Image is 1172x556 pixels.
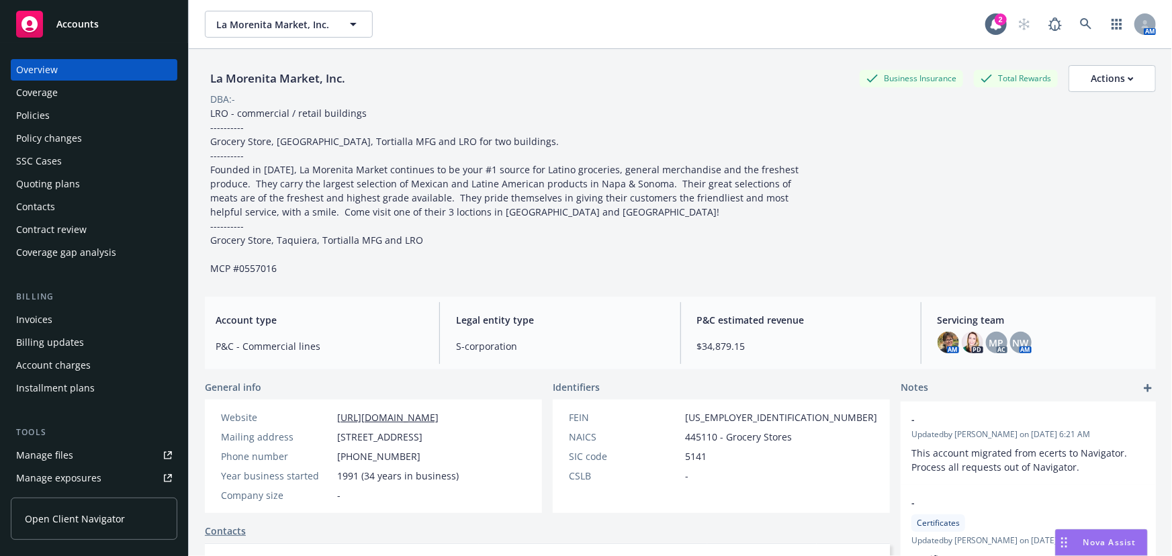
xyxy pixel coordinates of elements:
span: Nova Assist [1083,537,1136,548]
span: [US_EMPLOYER_IDENTIFICATION_NUMBER] [685,410,877,424]
span: Open Client Navigator [25,512,125,526]
button: Nova Assist [1055,529,1148,556]
span: Updated by [PERSON_NAME] on [DATE] 11:22 AM [911,535,1145,547]
a: [URL][DOMAIN_NAME] [337,411,439,424]
a: Account charges [11,355,177,376]
a: Installment plans [11,377,177,399]
div: Invoices [16,309,52,330]
div: Installment plans [16,377,95,399]
div: Coverage gap analysis [16,242,116,263]
a: Contract review [11,219,177,240]
span: Accounts [56,19,99,30]
a: Report a Bug [1042,11,1069,38]
img: photo [962,332,983,353]
div: Account charges [16,355,91,376]
span: 445110 - Grocery Stores [685,430,792,444]
span: Updated by [PERSON_NAME] on [DATE] 6:21 AM [911,428,1145,441]
div: SIC code [569,449,680,463]
div: Total Rewards [974,70,1058,87]
span: - [911,496,1110,510]
span: This account migrated from ecerts to Navigator. Process all requests out of Navigator. [911,447,1130,473]
div: Overview [16,59,58,81]
a: Manage exposures [11,467,177,489]
a: Start snowing [1011,11,1038,38]
span: Identifiers [553,380,600,394]
div: Year business started [221,469,332,483]
div: Quoting plans [16,173,80,195]
div: FEIN [569,410,680,424]
span: - [337,488,341,502]
span: [STREET_ADDRESS] [337,430,422,444]
span: Legal entity type [456,313,664,327]
span: 1991 (34 years in business) [337,469,459,483]
a: Quoting plans [11,173,177,195]
div: DBA: - [210,92,235,106]
span: LRO - commercial / retail buildings ---------- Grocery Store, [GEOGRAPHIC_DATA], Tortialla MFG an... [210,107,801,275]
span: P&C estimated revenue [697,313,905,327]
div: Policies [16,105,50,126]
a: Coverage [11,82,177,103]
a: Switch app [1103,11,1130,38]
div: Business Insurance [860,70,963,87]
span: P&C - Commercial lines [216,339,423,353]
div: Website [221,410,332,424]
span: [PHONE_NUMBER] [337,449,420,463]
a: Accounts [11,5,177,43]
div: Manage files [16,445,73,466]
div: Drag to move [1056,530,1073,555]
a: Manage files [11,445,177,466]
div: 2 [995,13,1007,26]
a: Contacts [205,524,246,538]
a: Invoices [11,309,177,330]
span: Certificates [917,517,960,529]
span: La Morenita Market, Inc. [216,17,332,32]
a: Overview [11,59,177,81]
a: Policies [11,105,177,126]
div: Actions [1091,66,1134,91]
div: Billing [11,290,177,304]
div: Phone number [221,449,332,463]
a: SSC Cases [11,150,177,172]
div: Coverage [16,82,58,103]
a: Search [1073,11,1099,38]
a: Billing updates [11,332,177,353]
span: - [911,412,1110,426]
div: -Updatedby [PERSON_NAME] on [DATE] 6:21 AMThis account migrated from ecerts to Navigator. Process... [901,402,1156,485]
span: Notes [901,380,928,396]
div: Contacts [16,196,55,218]
a: Policy changes [11,128,177,149]
div: Billing updates [16,332,84,353]
div: Tools [11,426,177,439]
div: Mailing address [221,430,332,444]
div: Contract review [16,219,87,240]
span: Account type [216,313,423,327]
span: - [685,469,688,483]
div: NAICS [569,430,680,444]
div: SSC Cases [16,150,62,172]
div: La Morenita Market, Inc. [205,70,351,87]
a: add [1140,380,1156,396]
span: General info [205,380,261,394]
span: $34,879.15 [697,339,905,353]
div: Policy changes [16,128,82,149]
div: Company size [221,488,332,502]
span: NW [1013,336,1029,350]
span: 5141 [685,449,707,463]
img: photo [938,332,959,353]
span: MP [989,336,1004,350]
span: S-corporation [456,339,664,353]
a: Contacts [11,196,177,218]
button: Actions [1069,65,1156,92]
a: Coverage gap analysis [11,242,177,263]
span: Servicing team [938,313,1145,327]
button: La Morenita Market, Inc. [205,11,373,38]
div: Manage exposures [16,467,101,489]
div: CSLB [569,469,680,483]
